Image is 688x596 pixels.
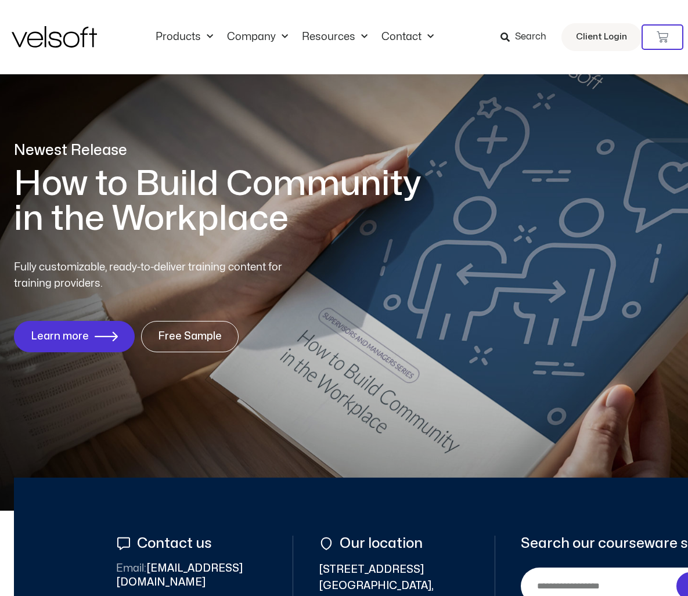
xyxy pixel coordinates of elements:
[158,331,222,342] span: Free Sample
[374,31,441,44] a: ContactMenu Toggle
[14,259,303,292] p: Fully customizable, ready-to-deliver training content for training providers.
[561,23,642,51] a: Client Login
[337,536,423,551] span: Our location
[116,562,267,590] span: [EMAIL_ADDRESS][DOMAIN_NAME]
[14,321,135,352] a: Learn more
[14,140,438,161] p: Newest Release
[149,31,220,44] a: ProductsMenu Toggle
[295,31,374,44] a: ResourcesMenu Toggle
[12,26,97,48] img: Velsoft Training Materials
[500,27,554,47] a: Search
[116,564,146,573] span: Email:
[220,31,295,44] a: CompanyMenu Toggle
[149,31,441,44] nav: Menu
[141,321,239,352] a: Free Sample
[14,167,438,236] h1: How to Build Community in the Workplace
[31,331,89,342] span: Learn more
[134,536,212,551] span: Contact us
[515,30,546,45] span: Search
[576,30,627,45] span: Client Login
